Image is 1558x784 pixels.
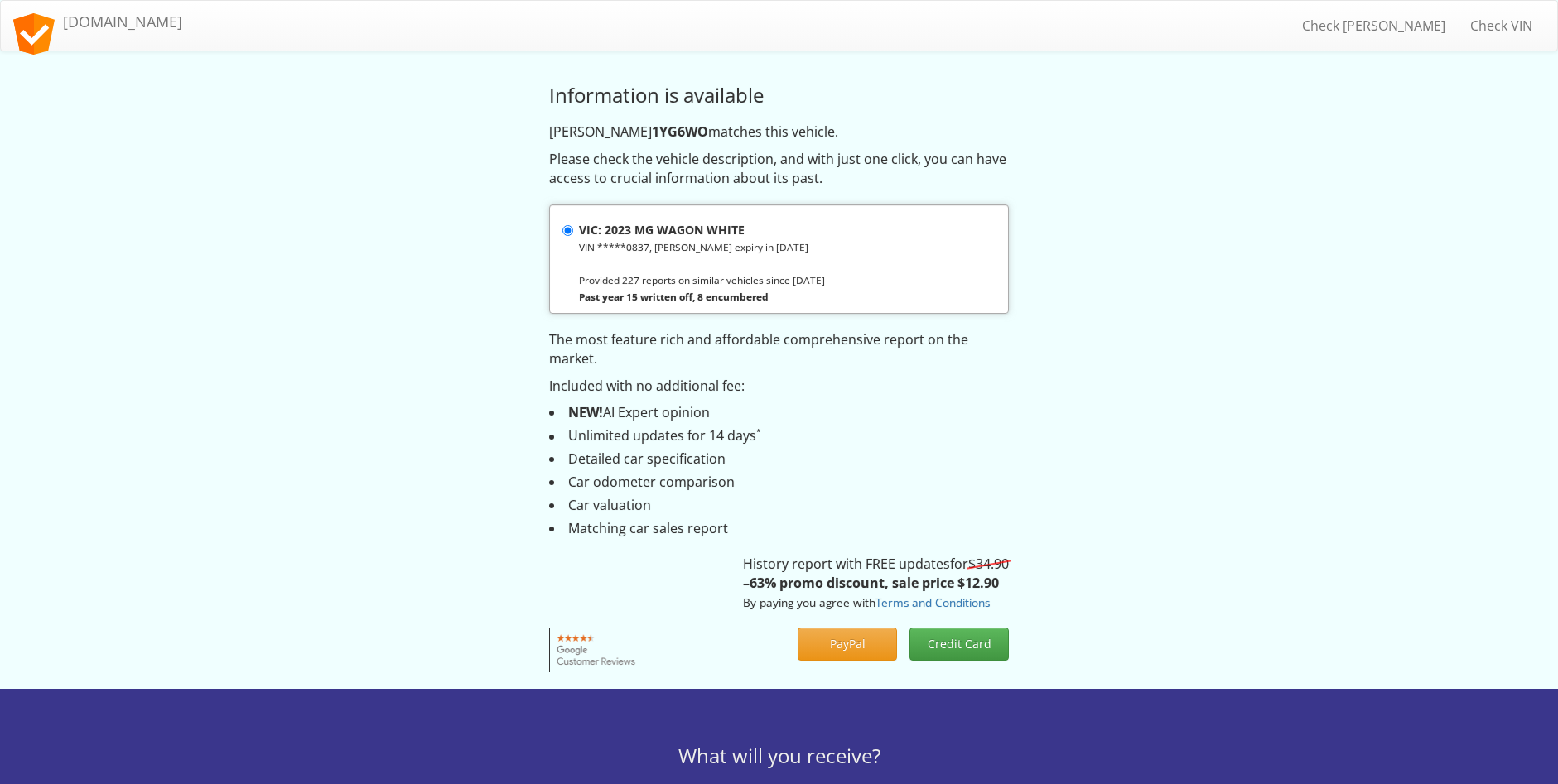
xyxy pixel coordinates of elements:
img: logo.svg [13,13,55,55]
img: Google customer reviews [549,628,644,672]
strong: VIC: 2023 MG WAGON WHITE [579,222,745,238]
h3: What will you receive? [307,745,1252,767]
p: Please check the vehicle description, and with just one click, you can have access to crucial inf... [549,150,1009,188]
li: Matching car sales report [549,519,1009,538]
li: Detailed car specification [549,450,1009,469]
strong: Past year 15 written off, 8 encumbered [579,290,769,303]
input: VIC: 2023 MG WAGON WHITE VIN *****0837, [PERSON_NAME] expiry in [DATE] Provided 227 reports on si... [562,225,573,236]
button: Credit Card [909,628,1009,661]
span: for [950,555,1009,573]
small: By paying you agree with [743,594,990,610]
button: PayPal [798,628,897,661]
a: Check VIN [1458,5,1545,46]
p: History report with FREE updates [743,555,1009,612]
s: $34.90 [968,555,1009,573]
strong: –63% promo discount, sale price $12.90 [743,574,999,592]
p: The most feature rich and affordable comprehensive report on the market. [549,330,1009,368]
p: [PERSON_NAME] matches this vehicle. [549,123,1009,142]
p: Included with no additional fee: [549,377,1009,396]
strong: 1YG6WO [652,123,708,141]
small: VIN *****0837, [PERSON_NAME] expiry in [DATE] [579,240,808,253]
small: Provided 227 reports on similar vehicles since [DATE] [579,273,825,286]
li: Car odometer comparison [549,473,1009,492]
li: Car valuation [549,496,1009,515]
a: [DOMAIN_NAME] [1,1,195,42]
a: Check [PERSON_NAME] [1290,5,1458,46]
a: Terms and Conditions [875,594,990,610]
li: AI Expert opinion [549,403,1009,422]
li: Unlimited updates for 14 days [549,426,1009,445]
h3: Information is available [549,84,1009,106]
strong: NEW! [568,403,603,421]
